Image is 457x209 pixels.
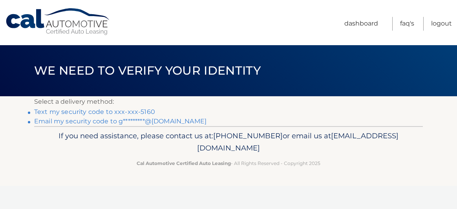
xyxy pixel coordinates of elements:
[431,17,452,31] a: Logout
[400,17,414,31] a: FAQ's
[34,108,155,115] a: Text my security code to xxx-xxx-5160
[5,8,111,36] a: Cal Automotive
[34,63,261,78] span: We need to verify your identity
[34,96,423,107] p: Select a delivery method:
[39,159,418,167] p: - All Rights Reserved - Copyright 2025
[39,130,418,155] p: If you need assistance, please contact us at: or email us at
[344,17,378,31] a: Dashboard
[34,117,207,125] a: Email my security code to g*********@[DOMAIN_NAME]
[213,131,283,140] span: [PHONE_NUMBER]
[137,160,231,166] strong: Cal Automotive Certified Auto Leasing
